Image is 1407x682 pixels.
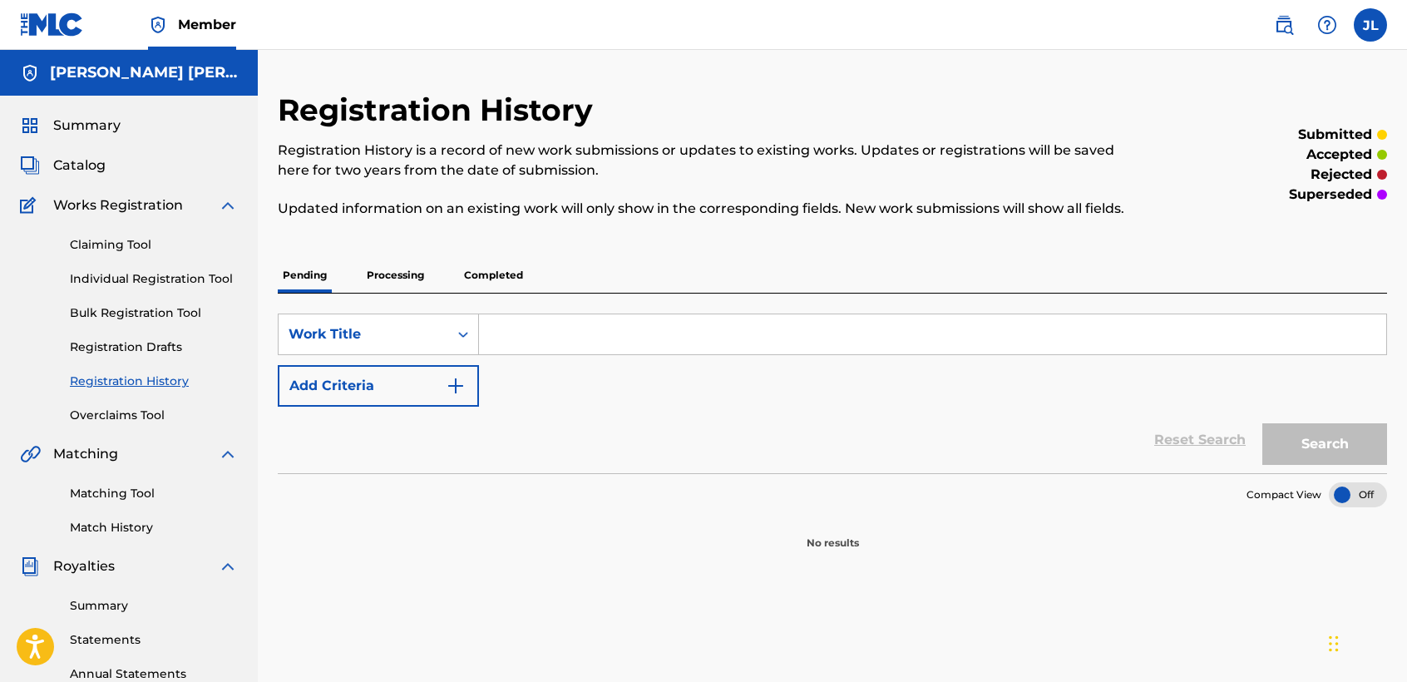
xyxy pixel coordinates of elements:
[362,258,429,293] p: Processing
[20,156,40,175] img: Catalog
[278,91,601,129] h2: Registration History
[70,597,238,615] a: Summary
[1306,145,1372,165] p: accepted
[278,199,1132,219] p: Updated information on an existing work will only show in the corresponding fields. New work subm...
[218,556,238,576] img: expand
[20,156,106,175] a: CatalogCatalog
[278,141,1132,180] p: Registration History is a record of new work submissions or updates to existing works. Updates or...
[1289,185,1372,205] p: superseded
[1317,15,1337,35] img: help
[1360,438,1407,572] iframe: Resource Center
[218,444,238,464] img: expand
[53,444,118,464] span: Matching
[70,485,238,502] a: Matching Tool
[1298,125,1372,145] p: submitted
[53,116,121,136] span: Summary
[20,195,42,215] img: Works Registration
[1354,8,1387,42] div: User Menu
[459,258,528,293] p: Completed
[50,63,238,82] h5: Jose Alfredo Lopez Alfredo
[148,15,168,35] img: Top Rightsholder
[53,556,115,576] span: Royalties
[70,631,238,649] a: Statements
[70,270,238,288] a: Individual Registration Tool
[20,63,40,83] img: Accounts
[278,365,479,407] button: Add Criteria
[20,116,40,136] img: Summary
[53,195,183,215] span: Works Registration
[1329,619,1339,669] div: Arrastrar
[70,304,238,322] a: Bulk Registration Tool
[278,314,1387,473] form: Search Form
[1274,15,1294,35] img: search
[20,444,41,464] img: Matching
[178,15,236,34] span: Member
[53,156,106,175] span: Catalog
[20,116,121,136] a: SummarySummary
[70,407,238,424] a: Overclaims Tool
[807,516,859,551] p: No results
[70,236,238,254] a: Claiming Tool
[289,324,438,344] div: Work Title
[1311,8,1344,42] div: Help
[20,12,84,37] img: MLC Logo
[1267,8,1301,42] a: Public Search
[1311,165,1372,185] p: rejected
[218,195,238,215] img: expand
[1324,602,1407,682] iframe: Chat Widget
[278,258,332,293] p: Pending
[20,556,40,576] img: Royalties
[70,373,238,390] a: Registration History
[70,519,238,536] a: Match History
[446,376,466,396] img: 9d2ae6d4665cec9f34b9.svg
[1324,602,1407,682] div: Widget de chat
[1247,487,1321,502] span: Compact View
[70,339,238,356] a: Registration Drafts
